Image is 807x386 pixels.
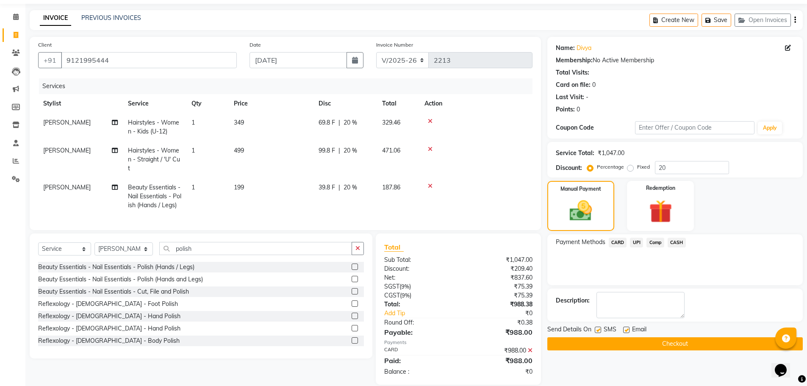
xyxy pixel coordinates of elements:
[382,147,400,154] span: 471.06
[458,327,539,337] div: ₹988.00
[556,238,605,247] span: Payment Methods
[547,325,591,336] span: Send Details On
[61,52,237,68] input: Search by Name/Mobile/Email/Code
[43,147,91,154] span: [PERSON_NAME]
[384,243,404,252] span: Total
[378,255,458,264] div: Sub Total:
[250,41,261,49] label: Date
[319,118,335,127] span: 69.8 F
[586,93,588,102] div: -
[592,81,596,89] div: 0
[458,346,539,355] div: ₹988.00
[458,367,539,376] div: ₹0
[38,41,52,49] label: Client
[319,183,335,192] span: 39.8 F
[378,291,458,300] div: ( )
[458,300,539,309] div: ₹988.38
[637,163,650,171] label: Fixed
[234,147,244,154] span: 499
[234,183,244,191] span: 199
[458,318,539,327] div: ₹0.38
[38,275,203,284] div: Beauty Essentials - Nail Essentials - Polish (Hands and Legs)
[128,119,179,135] span: Hairstyles - Women - Kids (U-12)
[313,94,377,113] th: Disc
[123,94,186,113] th: Service
[378,282,458,291] div: ( )
[458,355,539,366] div: ₹988.00
[186,94,229,113] th: Qty
[40,11,71,26] a: INVOICE
[43,183,91,191] span: [PERSON_NAME]
[597,163,624,171] label: Percentage
[378,264,458,273] div: Discount:
[758,122,782,134] button: Apply
[159,242,352,255] input: Search or Scan
[378,273,458,282] div: Net:
[344,146,357,155] span: 20 %
[560,185,601,193] label: Manual Payment
[384,339,532,346] div: Payments
[81,14,141,22] a: PREVIOUS INVOICES
[191,147,195,154] span: 1
[378,318,458,327] div: Round Off:
[319,146,335,155] span: 99.8 F
[338,146,340,155] span: |
[229,94,313,113] th: Price
[39,78,539,94] div: Services
[338,118,340,127] span: |
[191,183,195,191] span: 1
[632,325,646,336] span: Email
[556,123,635,132] div: Coupon Code
[598,149,624,158] div: ₹1,047.00
[556,164,582,172] div: Discount:
[338,183,340,192] span: |
[234,119,244,126] span: 349
[642,197,679,226] img: _gift.svg
[378,355,458,366] div: Paid:
[128,183,181,209] span: Beauty Essentials - Nail Essentials - Polish (Hands / Legs)
[344,118,357,127] span: 20 %
[38,300,178,308] div: Reflexology - [DEMOGRAPHIC_DATA] - Foot Polish
[378,367,458,376] div: Balance :
[384,283,399,290] span: SGST
[376,41,413,49] label: Invoice Number
[547,337,803,350] button: Checkout
[378,300,458,309] div: Total:
[635,121,754,134] input: Enter Offer / Coupon Code
[577,44,591,53] a: Divya
[609,238,627,247] span: CARD
[419,94,532,113] th: Action
[646,184,675,192] label: Redemption
[556,56,593,65] div: Membership:
[556,105,575,114] div: Points:
[38,336,180,345] div: Reflexology - [DEMOGRAPHIC_DATA] - Body Polish
[384,292,400,299] span: CGST
[556,44,575,53] div: Name:
[735,14,791,27] button: Open Invoices
[771,352,799,378] iframe: chat widget
[38,312,180,321] div: Reflexology - [DEMOGRAPHIC_DATA] - Hand Polish
[458,291,539,300] div: ₹75.39
[377,94,419,113] th: Total
[556,149,594,158] div: Service Total:
[38,94,123,113] th: Stylist
[38,263,194,272] div: Beauty Essentials - Nail Essentials - Polish (Hands / Legs)
[556,68,589,77] div: Total Visits:
[458,264,539,273] div: ₹209.40
[668,238,686,247] span: CASH
[344,183,357,192] span: 20 %
[382,183,400,191] span: 187.86
[458,273,539,282] div: ₹837.60
[556,81,591,89] div: Card on file:
[577,105,580,114] div: 0
[128,147,180,172] span: Hairstyles - Women - Straight / 'U' Cut
[458,255,539,264] div: ₹1,047.00
[401,283,409,290] span: 9%
[378,327,458,337] div: Payable:
[38,324,180,333] div: Reflexology - [DEMOGRAPHIC_DATA] - Hand Polish
[38,287,189,296] div: Beauty Essentials - Nail Essentials - Cut, File and Polish
[382,119,400,126] span: 329.46
[378,309,471,318] a: Add Tip
[556,296,590,305] div: Description:
[402,292,410,299] span: 9%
